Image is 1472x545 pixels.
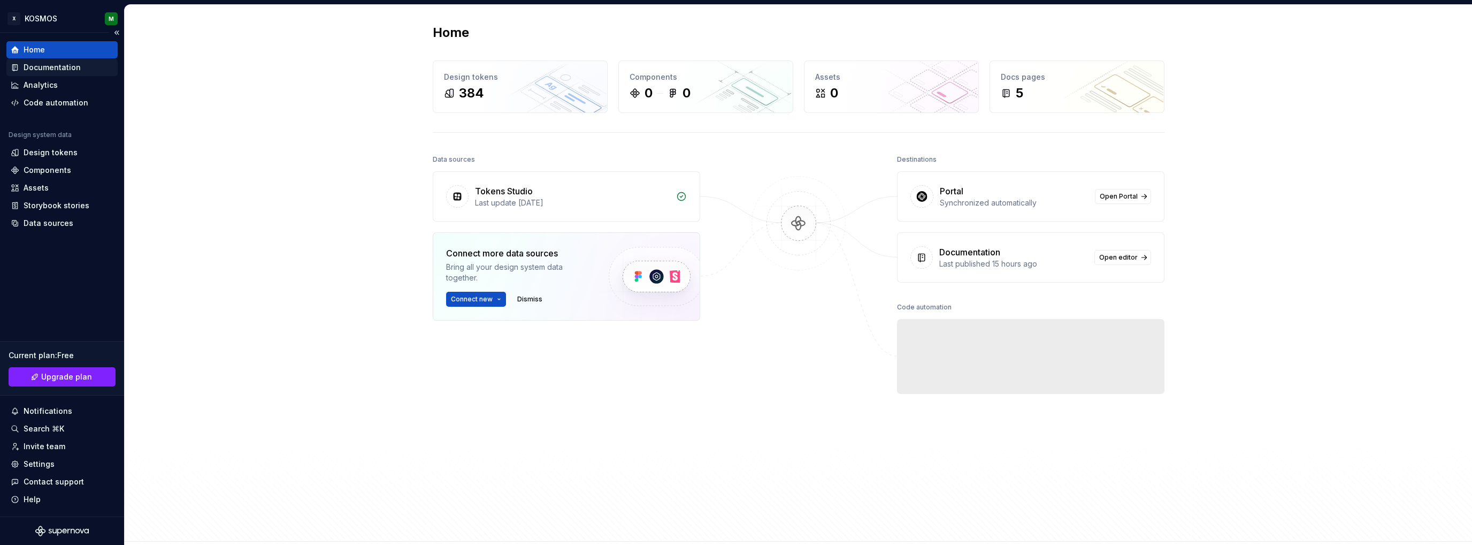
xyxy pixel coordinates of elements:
[897,300,952,315] div: Code automation
[512,292,547,307] button: Dismiss
[630,72,782,82] div: Components
[24,406,72,417] div: Notifications
[24,459,55,470] div: Settings
[24,183,49,193] div: Assets
[6,162,118,179] a: Components
[990,60,1164,113] a: Docs pages5
[940,198,1088,208] div: Synchronized automatically
[9,131,72,139] div: Design system data
[6,491,118,508] button: Help
[6,438,118,455] a: Invite team
[459,85,484,102] div: 384
[9,350,116,361] div: Current plan : Free
[939,259,1088,269] div: Last published 15 hours ago
[6,215,118,232] a: Data sources
[433,152,475,167] div: Data sources
[7,12,20,25] div: X
[41,372,92,382] span: Upgrade plan
[940,185,963,198] div: Portal
[6,403,118,420] button: Notifications
[446,247,591,260] div: Connect more data sources
[433,60,608,113] a: Design tokens384
[6,59,118,76] a: Documentation
[9,367,116,387] a: Upgrade plan
[815,72,968,82] div: Assets
[6,197,118,214] a: Storybook stories
[6,420,118,437] button: Search ⌘K
[24,200,89,211] div: Storybook stories
[24,494,41,505] div: Help
[1016,85,1023,102] div: 5
[1094,250,1151,265] a: Open editor
[446,262,591,283] div: Bring all your design system data together.
[6,473,118,490] button: Contact support
[830,85,838,102] div: 0
[24,423,64,434] div: Search ⌘K
[451,295,493,304] span: Connect new
[1099,253,1138,262] span: Open editor
[1095,189,1151,204] a: Open Portal
[25,13,57,24] div: KOSMOS
[24,476,84,487] div: Contact support
[24,147,78,158] div: Design tokens
[6,456,118,473] a: Settings
[6,144,118,161] a: Design tokens
[6,41,118,58] a: Home
[939,246,1000,259] div: Documentation
[109,25,124,40] button: Collapse sidebar
[35,526,89,536] svg: Supernova Logo
[24,97,88,108] div: Code automation
[475,198,670,208] div: Last update [DATE]
[897,152,937,167] div: Destinations
[645,85,653,102] div: 0
[475,185,533,198] div: Tokens Studio
[24,44,45,55] div: Home
[444,72,596,82] div: Design tokens
[24,218,73,229] div: Data sources
[433,171,700,222] a: Tokens StudioLast update [DATE]
[804,60,979,113] a: Assets0
[2,7,122,30] button: XKOSMOSM
[433,24,469,41] h2: Home
[24,441,65,452] div: Invite team
[6,179,118,196] a: Assets
[618,60,793,113] a: Components00
[6,77,118,94] a: Analytics
[6,94,118,111] a: Code automation
[24,62,81,73] div: Documentation
[517,295,542,304] span: Dismiss
[1100,192,1138,201] span: Open Portal
[24,80,58,90] div: Analytics
[446,292,506,307] button: Connect new
[109,14,114,23] div: M
[683,85,691,102] div: 0
[24,165,71,176] div: Components
[1001,72,1153,82] div: Docs pages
